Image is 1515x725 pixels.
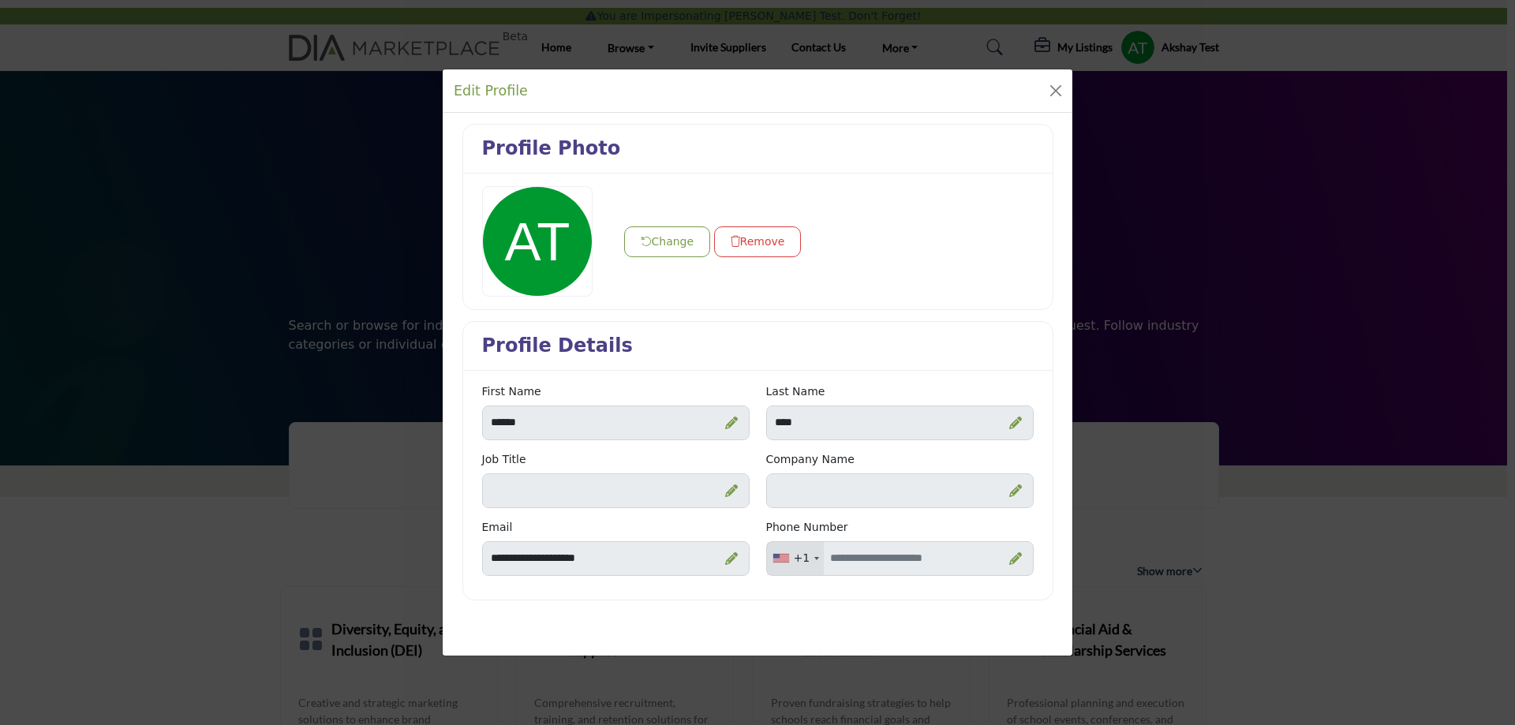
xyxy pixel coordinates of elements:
h1: Edit Profile [454,80,528,101]
div: +1 [794,550,810,566]
input: Enter your Phone Number [766,541,1034,576]
label: Last Name [766,383,825,400]
input: Enter Last name [766,405,1034,440]
input: Enter Job Title [482,473,750,508]
label: Company Name [766,451,855,468]
label: Email [482,519,513,536]
button: Change [624,226,711,257]
h2: Profile Photo [482,137,621,160]
label: Phone Number [766,519,848,536]
input: Enter First name [482,405,750,440]
label: Job Title [482,451,526,468]
div: United States: +1 [767,542,825,575]
button: Remove [714,226,802,257]
button: Close [1045,80,1067,102]
label: First Name [482,383,541,400]
input: Enter Email [482,541,750,576]
input: Enter Company name [766,473,1034,508]
h2: Profile Details [482,334,633,357]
